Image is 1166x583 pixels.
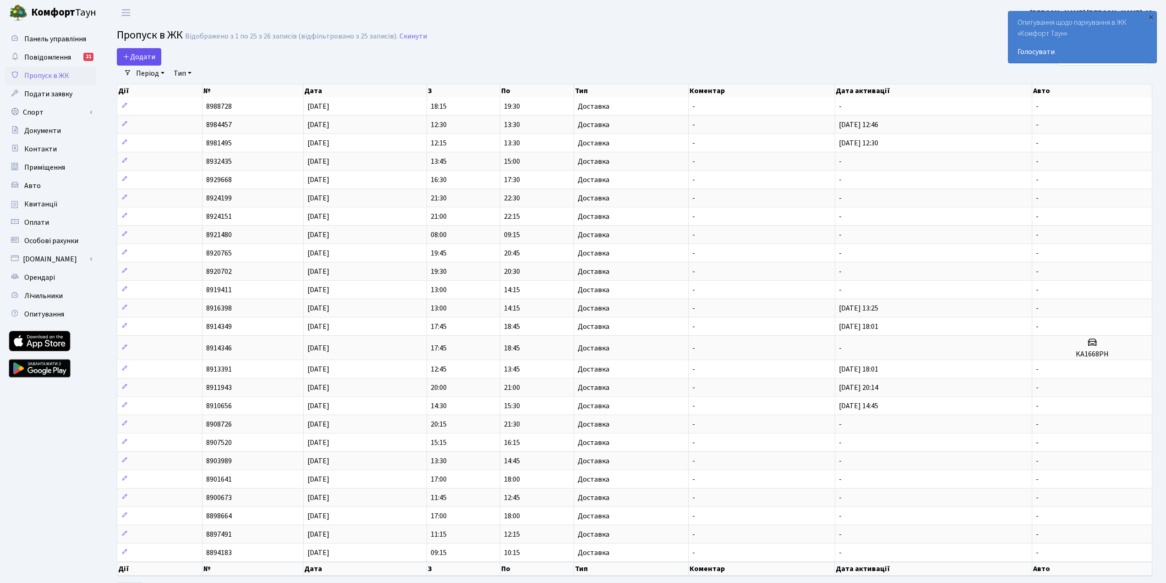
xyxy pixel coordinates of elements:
[578,402,609,410] span: Доставка
[206,511,232,521] span: 8898664
[692,156,695,167] span: -
[839,156,842,167] span: -
[5,122,96,140] a: Документи
[1036,120,1039,130] span: -
[504,248,520,258] span: 20:45
[578,549,609,556] span: Доставка
[1036,138,1039,148] span: -
[578,250,609,257] span: Доставка
[5,213,96,232] a: Оплати
[578,176,609,183] span: Доставка
[1036,548,1039,558] span: -
[692,456,695,466] span: -
[5,30,96,48] a: Панель управління
[431,267,447,277] span: 19:30
[1018,46,1147,57] a: Голосувати
[839,285,842,295] span: -
[504,383,520,393] span: 21:00
[132,66,168,81] a: Період
[206,230,232,240] span: 8921480
[307,419,329,429] span: [DATE]
[839,193,842,203] span: -
[307,456,329,466] span: [DATE]
[692,285,695,295] span: -
[504,493,520,503] span: 12:45
[839,120,878,130] span: [DATE] 12:46
[839,474,842,484] span: -
[1036,456,1039,466] span: -
[431,511,447,521] span: 17:00
[431,383,447,393] span: 20:00
[431,322,447,332] span: 17:45
[504,211,520,222] span: 22:15
[5,67,96,85] a: Пропуск в ЖК
[431,343,447,353] span: 17:45
[206,303,232,313] span: 8916398
[578,476,609,483] span: Доставка
[206,267,232,277] span: 8920702
[24,236,78,246] span: Особові рахунки
[1030,8,1155,18] b: [PERSON_NAME] [PERSON_NAME]. Ю.
[431,529,447,539] span: 11:15
[1036,211,1039,222] span: -
[307,493,329,503] span: [DATE]
[307,267,329,277] span: [DATE]
[692,548,695,558] span: -
[5,305,96,323] a: Опитування
[24,52,71,62] span: Повідомлення
[578,384,609,391] span: Доставка
[578,268,609,275] span: Доставка
[431,138,447,148] span: 12:15
[1036,230,1039,240] span: -
[427,84,501,97] th: З
[839,419,842,429] span: -
[504,138,520,148] span: 13:30
[504,156,520,167] span: 15:00
[307,548,329,558] span: [DATE]
[206,456,232,466] span: 8903989
[307,383,329,393] span: [DATE]
[1036,529,1039,539] span: -
[692,493,695,503] span: -
[431,248,447,258] span: 19:45
[839,511,842,521] span: -
[117,27,183,43] span: Пропуск в ЖК
[431,230,447,240] span: 08:00
[1036,285,1039,295] span: -
[5,85,96,103] a: Подати заявку
[1032,562,1152,576] th: Авто
[117,562,203,576] th: Дії
[578,231,609,239] span: Доставка
[5,48,96,67] a: Повідомлення21
[206,474,232,484] span: 8901641
[206,175,232,185] span: 8929668
[692,529,695,539] span: -
[578,344,609,352] span: Доставка
[504,419,520,429] span: 21:30
[839,248,842,258] span: -
[692,511,695,521] span: -
[839,438,842,448] span: -
[431,175,447,185] span: 16:30
[431,211,447,222] span: 21:00
[307,322,329,332] span: [DATE]
[24,126,61,136] span: Документи
[24,71,69,81] span: Пропуск в ЖК
[504,529,520,539] span: 12:15
[307,120,329,130] span: [DATE]
[839,343,842,353] span: -
[578,421,609,428] span: Доставка
[431,193,447,203] span: 21:30
[504,438,520,448] span: 16:15
[307,101,329,111] span: [DATE]
[839,529,842,539] span: -
[504,511,520,521] span: 18:00
[307,285,329,295] span: [DATE]
[24,89,72,99] span: Подати заявку
[1030,7,1155,18] a: [PERSON_NAME] [PERSON_NAME]. Ю.
[504,456,520,466] span: 14:45
[1036,511,1039,521] span: -
[307,438,329,448] span: [DATE]
[307,211,329,222] span: [DATE]
[574,84,689,97] th: Тип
